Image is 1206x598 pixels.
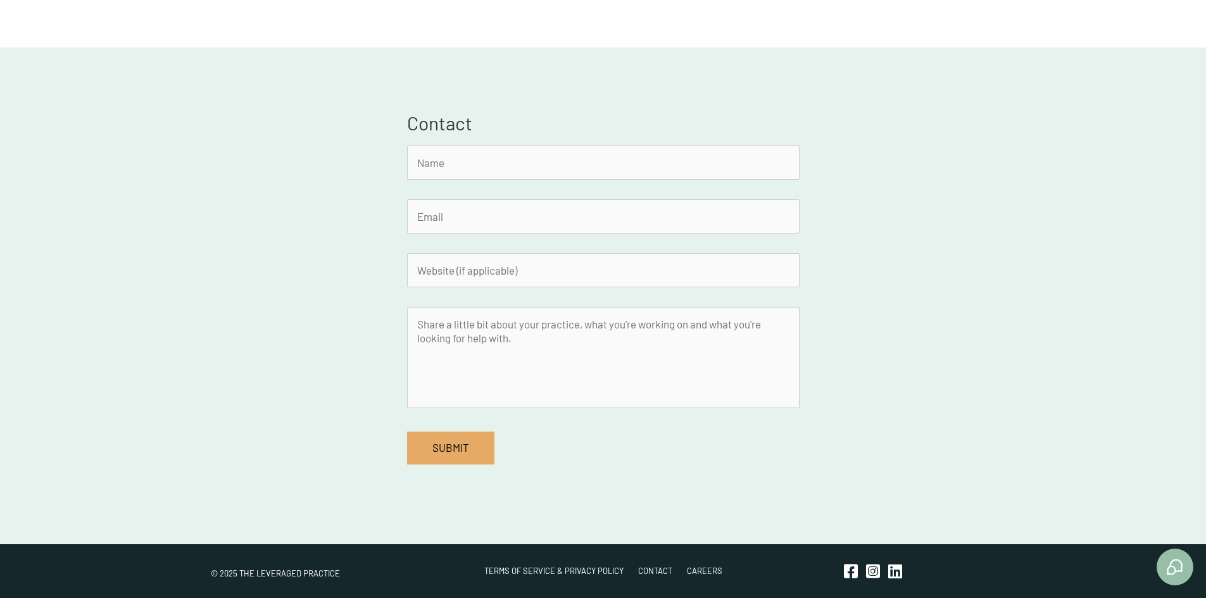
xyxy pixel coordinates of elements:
[407,253,800,287] input: Website (if applicable)
[407,146,800,180] input: Name
[407,432,494,464] input: Submit
[484,566,624,576] a: Terms of Service & Privacy Policy
[211,566,456,582] p: © 2025 The Leveraged Practice
[407,199,800,234] input: Email
[407,111,800,135] h3: Contact
[687,566,722,576] a: Careers
[638,566,672,576] a: Contact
